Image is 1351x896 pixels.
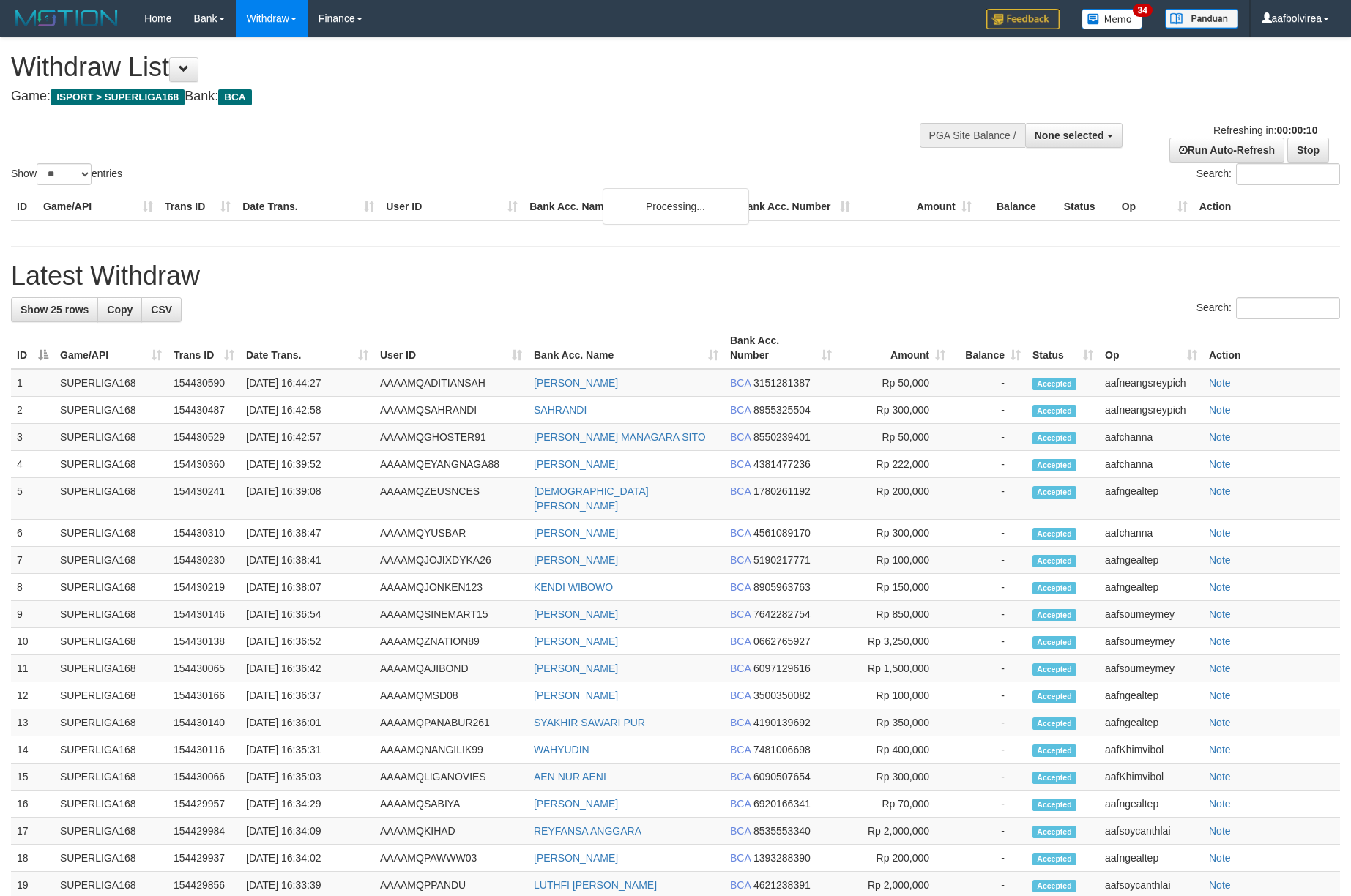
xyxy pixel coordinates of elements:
[838,628,951,655] td: Rp 3,250,000
[753,879,811,891] span: Copy 4621238391 to clipboard
[1099,845,1203,872] td: aafngealtep
[168,845,240,872] td: 154429937
[951,628,1027,655] td: -
[240,424,374,451] td: [DATE] 16:42:57
[54,478,168,520] td: SUPERLIGA168
[374,736,528,764] td: AAAAMQNANGILIK99
[1032,663,1076,676] span: Accepted
[1035,130,1104,141] span: None selected
[374,709,528,736] td: AAAAMQPANABUR261
[11,628,54,655] td: 10
[11,601,54,628] td: 9
[11,89,886,104] h4: Game: Bank:
[838,424,951,451] td: Rp 50,000
[1099,520,1203,547] td: aafchanna
[168,655,240,682] td: 154430065
[838,327,951,369] th: Amount: activate to sort column ascending
[374,424,528,451] td: AAAAMQGHOSTER91
[534,377,618,389] a: [PERSON_NAME]
[1032,853,1076,865] span: Accepted
[1236,297,1340,319] input: Search:
[11,682,54,709] td: 12
[54,520,168,547] td: SUPERLIGA168
[730,554,751,566] span: BCA
[11,163,122,185] label: Show entries
[1025,123,1123,148] button: None selected
[1032,582,1076,594] span: Accepted
[838,791,951,818] td: Rp 70,000
[1209,744,1231,755] a: Note
[534,690,618,701] a: [PERSON_NAME]
[730,717,751,728] span: BCA
[168,478,240,520] td: 154430241
[374,397,528,424] td: AAAAMQSAHRANDI
[1099,478,1203,520] td: aafngealtep
[730,377,751,389] span: BCA
[951,327,1027,369] th: Balance: activate to sort column ascending
[730,458,751,470] span: BCA
[1099,736,1203,764] td: aafKhimvibol
[1276,124,1317,136] strong: 00:00:10
[1133,4,1153,17] span: 34
[534,771,606,783] a: AEN NUR AENI
[730,404,751,416] span: BCA
[11,791,54,818] td: 16
[730,825,751,837] span: BCA
[1209,527,1231,539] a: Note
[168,424,240,451] td: 154430529
[1032,799,1076,811] span: Accepted
[1027,327,1099,369] th: Status: activate to sort column ascending
[1209,554,1231,566] a: Note
[838,369,951,397] td: Rp 50,000
[730,431,751,443] span: BCA
[1099,397,1203,424] td: aafneangsreypich
[11,736,54,764] td: 14
[1099,791,1203,818] td: aafngealtep
[753,485,811,497] span: Copy 1780261192 to clipboard
[240,478,374,520] td: [DATE] 16:39:08
[730,771,751,783] span: BCA
[838,764,951,791] td: Rp 300,000
[753,690,811,701] span: Copy 3500350082 to clipboard
[11,520,54,547] td: 6
[1169,138,1284,163] a: Run Auto-Refresh
[11,297,98,322] a: Show 25 rows
[1032,826,1076,838] span: Accepted
[168,764,240,791] td: 154430066
[1082,9,1143,29] img: Button%20Memo.svg
[534,554,618,566] a: [PERSON_NAME]
[603,188,749,225] div: Processing...
[1032,486,1076,499] span: Accepted
[168,736,240,764] td: 154430116
[1213,124,1317,136] span: Refreshing in:
[168,601,240,628] td: 154430146
[374,451,528,478] td: AAAAMQEYANGNAGA88
[951,709,1027,736] td: -
[11,709,54,736] td: 13
[240,736,374,764] td: [DATE] 16:35:31
[168,709,240,736] td: 154430140
[753,825,811,837] span: Copy 8535553340 to clipboard
[237,193,380,220] th: Date Trans.
[528,327,724,369] th: Bank Acc. Name: activate to sort column ascending
[11,369,54,397] td: 1
[753,744,811,755] span: Copy 7481006698 to clipboard
[1099,574,1203,601] td: aafngealtep
[1209,771,1231,783] a: Note
[1196,297,1340,319] label: Search:
[730,744,751,755] span: BCA
[37,193,159,220] th: Game/API
[1099,818,1203,845] td: aafsoycanthlai
[1196,163,1340,185] label: Search:
[753,635,811,647] span: Copy 0662765927 to clipboard
[374,791,528,818] td: AAAAMQSABIYA
[534,744,589,755] a: WAHYUDIN
[838,397,951,424] td: Rp 300,000
[54,682,168,709] td: SUPERLIGA168
[1236,163,1340,185] input: Search:
[730,527,751,539] span: BCA
[54,451,168,478] td: SUPERLIGA168
[534,635,618,647] a: [PERSON_NAME]
[151,304,172,316] span: CSV
[1209,852,1231,864] a: Note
